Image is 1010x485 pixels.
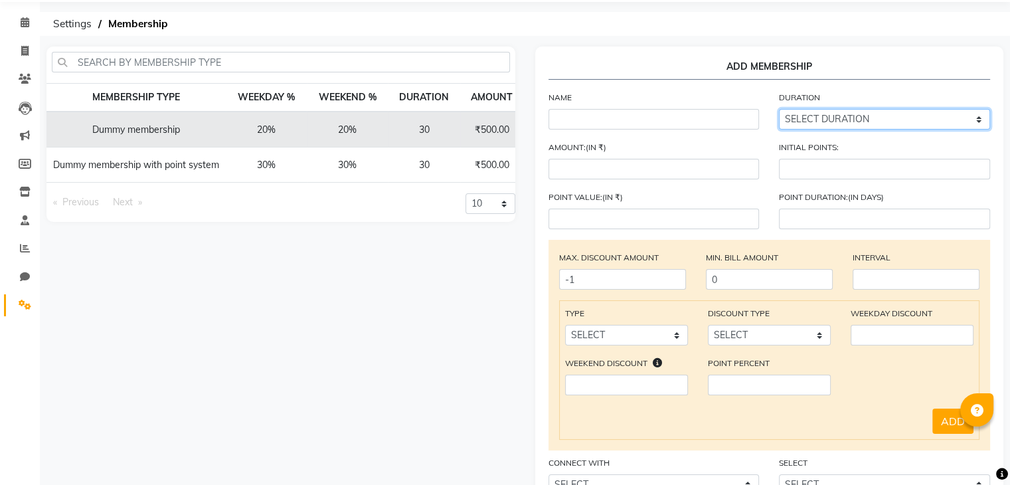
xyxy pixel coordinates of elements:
[307,84,388,112] th: WEEKEND %
[548,92,572,104] label: NAME
[52,52,510,72] input: SEARCH BY MEMBERSHIP TYPE
[706,252,778,264] label: MIN. BILL AMOUNT
[388,112,460,147] td: 30
[548,60,991,80] p: ADD MEMBERSHIP
[226,147,307,183] td: 30%
[388,84,460,112] th: DURATION
[559,252,659,264] label: MAX. DISCOUNT AMOUNT
[46,84,226,112] th: MEMBERSHIP TYPE
[779,92,820,104] label: DURATION
[102,12,175,36] span: Membership
[46,147,226,183] td: Dummy membership with point system
[388,147,460,183] td: 30
[932,409,973,434] button: ADD
[708,357,770,369] label: POINT PERCENT
[779,457,807,469] label: SELECT
[548,142,606,153] label: AMOUNT:(IN ₹)
[46,112,226,147] td: Dummy membership
[460,147,523,183] td: ₹500.00
[62,196,99,208] span: Previous
[46,193,271,211] nav: Pagination
[307,112,388,147] td: 20%
[853,252,890,264] label: INTERVAL
[113,196,133,208] span: Next
[779,142,839,153] label: INITIAL POINTS:
[565,357,647,369] label: WEEKEND DISCOUNT
[226,112,307,147] td: 20%
[460,112,523,147] td: ₹500.00
[708,308,770,320] label: DISCOUNT TYPE
[307,147,388,183] td: 30%
[226,84,307,112] th: WEEKDAY %
[46,12,98,36] span: Settings
[779,191,884,203] label: POINT DURATION:(IN DAYS)
[548,191,623,203] label: POINT VALUE:(IN ₹)
[460,84,523,112] th: AMOUNT
[565,308,584,320] label: TYPE
[548,457,610,469] label: CONNECT WITH
[851,308,932,320] label: WEEKDAY DISCOUNT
